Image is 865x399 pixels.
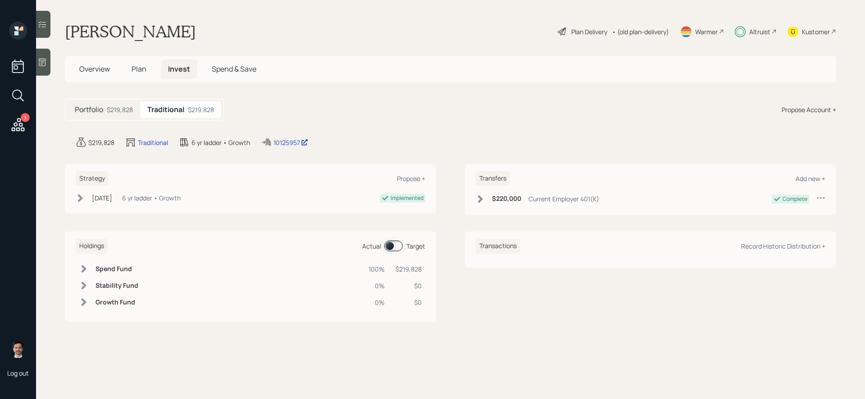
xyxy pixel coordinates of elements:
div: Log out [7,369,29,377]
div: 6 yr ladder • Growth [122,193,181,203]
div: $219,828 [396,264,422,274]
span: Overview [79,64,110,74]
div: Complete [783,195,807,203]
div: Warmer [695,27,718,36]
div: 3 [21,113,30,122]
div: Altruist [749,27,770,36]
h6: Stability Fund [96,282,138,290]
div: $219,828 [188,105,214,114]
div: [DATE] [92,193,112,203]
div: $0 [396,298,422,307]
div: Current Employer 401(K) [528,194,599,204]
h6: Transfers [476,171,510,186]
div: Plan Delivery [571,27,607,36]
div: Kustomer [802,27,830,36]
span: Plan [132,64,146,74]
h6: Growth Fund [96,299,138,306]
div: • (old plan-delivery) [612,27,669,36]
h5: Traditional [147,105,184,114]
div: 0% [369,281,385,290]
div: $219,828 [107,105,133,114]
div: Propose + [397,174,425,183]
div: 10125957 [273,138,308,147]
div: Add new + [796,174,825,183]
span: Spend & Save [212,64,256,74]
div: Actual [362,241,381,251]
h1: [PERSON_NAME] [65,22,196,41]
div: 6 yr ladder • Growth [191,138,250,147]
div: $219,828 [88,138,114,147]
h6: Transactions [476,239,520,254]
h6: Strategy [76,171,109,186]
div: Implemented [391,194,423,202]
h6: Holdings [76,239,108,254]
h6: Spend Fund [96,265,138,273]
div: Propose Account + [782,105,836,114]
div: 100% [369,264,385,274]
div: 0% [369,298,385,307]
img: jonah-coleman-headshot.png [9,340,27,358]
div: Record Historic Distribution + [741,242,825,250]
h5: Portfolio [75,105,103,114]
div: Target [406,241,425,251]
div: $0 [396,281,422,290]
span: Invest [168,64,190,74]
div: Traditional [138,138,168,147]
h6: $220,000 [492,195,521,203]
